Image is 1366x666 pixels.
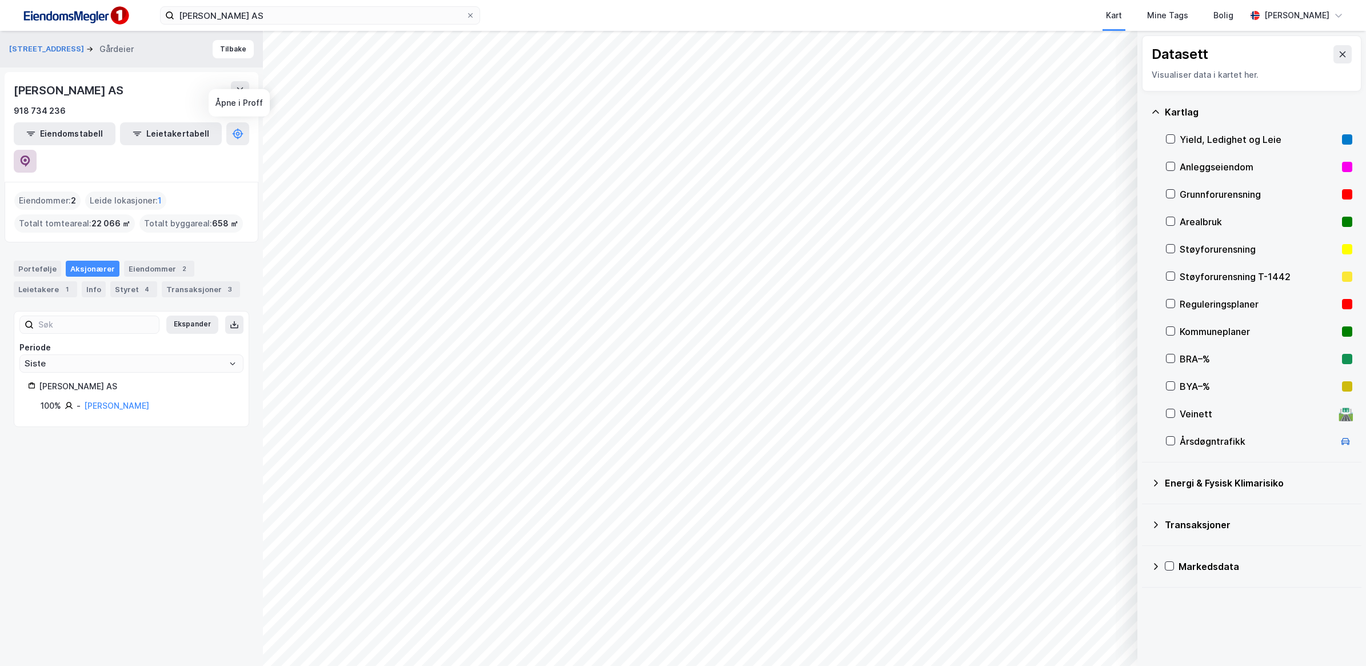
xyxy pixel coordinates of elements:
div: BYA–% [1180,380,1337,393]
div: Info [82,281,106,297]
div: 100% [41,399,61,413]
div: 3 [224,284,235,295]
div: Støyforurensning T-1442 [1180,270,1337,284]
span: 2 [71,194,76,208]
span: 1 [158,194,162,208]
div: Totalt byggareal : [139,214,243,233]
div: Eiendommer [124,261,194,277]
button: [STREET_ADDRESS] [9,43,86,55]
div: 1 [61,284,73,295]
div: Yield, Ledighet og Leie [1180,133,1337,146]
div: Veinett [1180,407,1334,421]
button: Ekspander [166,316,218,334]
div: Portefølje [14,261,61,277]
div: Visualiser data i kartet her. [1152,68,1352,82]
div: Kommuneplaner [1180,325,1337,338]
div: Reguleringsplaner [1180,297,1337,311]
div: Datasett [1152,45,1208,63]
div: Kontrollprogram for chat [1309,611,1366,666]
div: Mine Tags [1147,9,1188,22]
div: Gårdeier [99,42,134,56]
div: Transaksjoner [162,281,240,297]
div: Markedsdata [1179,560,1352,573]
div: - [77,399,81,413]
div: Kartlag [1165,105,1352,119]
div: 🛣️ [1338,406,1353,421]
button: Open [228,359,237,368]
button: Eiendomstabell [14,122,115,145]
div: Leide lokasjoner : [85,192,166,210]
div: Leietakere [14,281,77,297]
button: Leietakertabell [120,122,222,145]
iframe: Chat Widget [1309,611,1366,666]
div: 4 [141,284,153,295]
input: ClearOpen [20,355,243,372]
div: [PERSON_NAME] AS [39,380,235,393]
div: Årsdøgntrafikk [1180,434,1334,448]
a: [PERSON_NAME] [84,401,149,410]
div: Grunnforurensning [1180,188,1337,201]
button: Tilbake [213,40,254,58]
div: Støyforurensning [1180,242,1337,256]
input: Søk på adresse, matrikkel, gårdeiere, leietakere eller personer [174,7,466,24]
span: 22 066 ㎡ [91,217,130,230]
div: Eiendommer : [14,192,81,210]
div: Transaksjoner [1165,518,1352,532]
div: [PERSON_NAME] [1264,9,1329,22]
input: Søk [34,316,159,333]
div: BRA–% [1180,352,1337,366]
div: Arealbruk [1180,215,1337,229]
div: Kart [1106,9,1122,22]
div: Styret [110,281,157,297]
div: Totalt tomteareal : [14,214,135,233]
div: Periode [19,341,243,354]
div: Energi & Fysisk Klimarisiko [1165,476,1352,490]
div: 918 734 236 [14,104,66,118]
div: Aksjonærer [66,261,119,277]
span: 658 ㎡ [212,217,238,230]
img: F4PB6Px+NJ5v8B7XTbfpPpyloAAAAASUVORK5CYII= [18,3,133,29]
div: 2 [178,263,190,274]
div: Bolig [1213,9,1233,22]
div: Anleggseiendom [1180,160,1337,174]
div: [PERSON_NAME] AS [14,81,126,99]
